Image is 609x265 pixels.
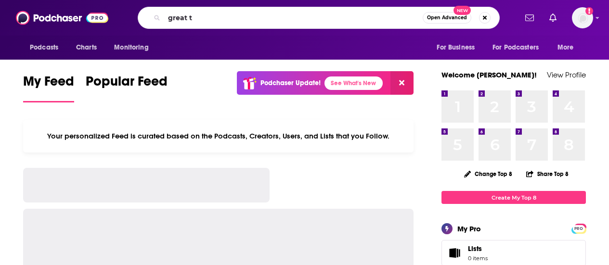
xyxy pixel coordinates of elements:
[441,70,537,79] a: Welcome [PERSON_NAME]!
[86,73,168,95] span: Popular Feed
[114,41,148,54] span: Monitoring
[23,73,74,95] span: My Feed
[585,7,593,15] svg: Email not verified
[76,41,97,54] span: Charts
[521,10,538,26] a: Show notifications dropdown
[468,244,488,253] span: Lists
[557,41,574,54] span: More
[423,12,471,24] button: Open AdvancedNew
[457,224,481,233] div: My Pro
[260,79,321,87] p: Podchaser Update!
[573,225,584,232] a: PRO
[547,70,586,79] a: View Profile
[572,7,593,28] span: Logged in as carlosrosario
[23,120,414,152] div: Your personalized Feed is curated based on the Podcasts, Creators, Users, and Lists that you Follow.
[107,38,161,57] button: open menu
[427,15,467,20] span: Open Advanced
[486,38,553,57] button: open menu
[573,225,584,232] span: PRO
[324,76,383,90] a: See What's New
[437,41,475,54] span: For Business
[441,191,586,204] a: Create My Top 8
[430,38,487,57] button: open menu
[454,6,471,15] span: New
[545,10,560,26] a: Show notifications dropdown
[164,10,423,25] input: Search podcasts, credits, & more...
[468,244,482,253] span: Lists
[30,41,58,54] span: Podcasts
[86,73,168,102] a: Popular Feed
[572,7,593,28] img: User Profile
[551,38,586,57] button: open menu
[445,246,464,260] span: Lists
[23,73,74,102] a: My Feed
[492,41,539,54] span: For Podcasters
[458,168,518,180] button: Change Top 8
[138,7,500,29] div: Search podcasts, credits, & more...
[572,7,593,28] button: Show profile menu
[70,38,103,57] a: Charts
[526,164,569,183] button: Share Top 8
[23,38,71,57] button: open menu
[468,255,488,262] span: 0 items
[16,9,108,27] img: Podchaser - Follow, Share and Rate Podcasts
